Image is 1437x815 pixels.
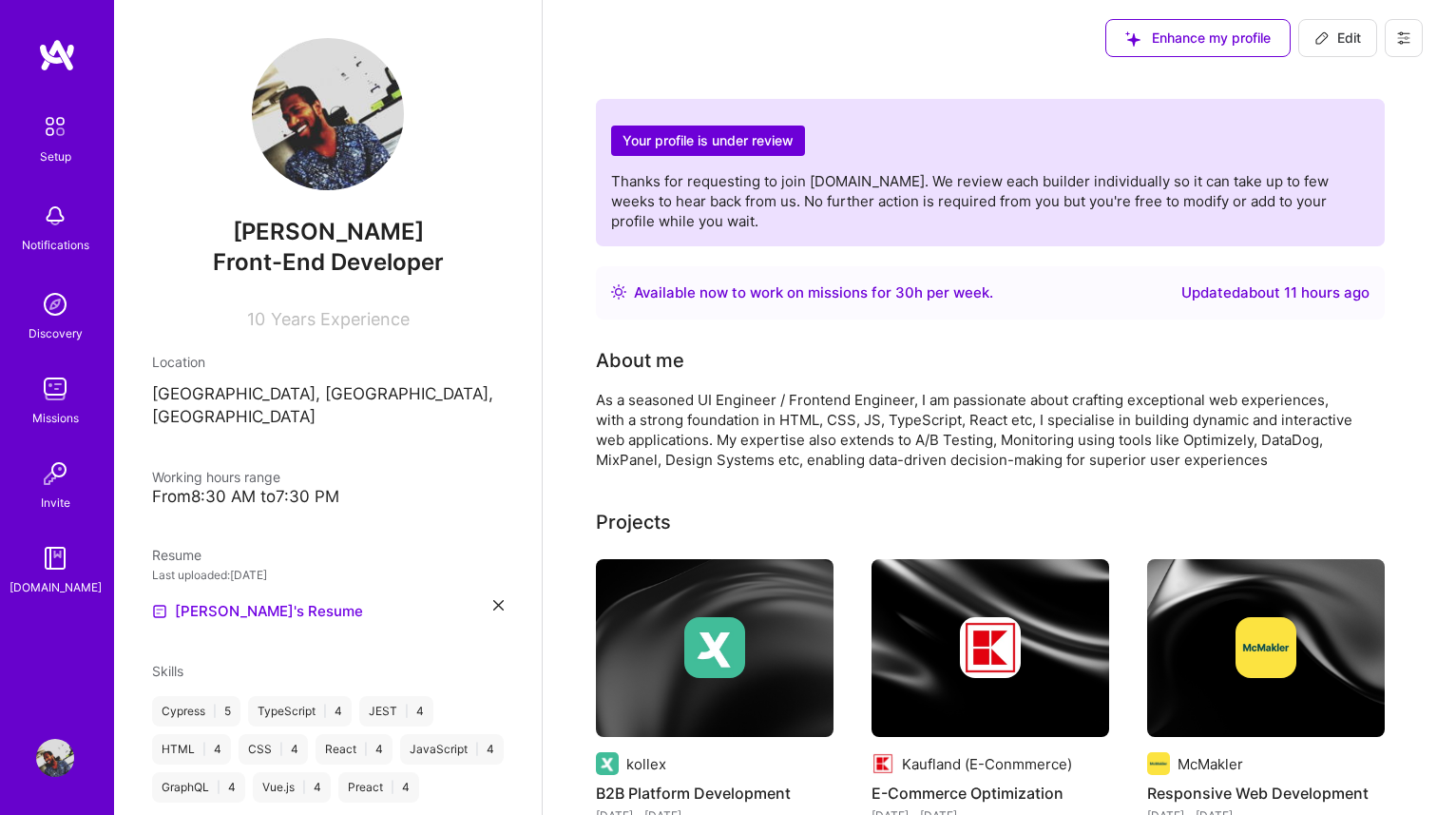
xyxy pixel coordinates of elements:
span: | [213,704,217,719]
span: | [217,780,220,795]
div: Cypress 5 [152,696,240,727]
div: About me [596,346,684,375]
div: JEST 4 [359,696,433,727]
div: Updated about 11 hours ago [1181,281,1370,304]
span: Thanks for requesting to join [DOMAIN_NAME]. We review each builder individually so it can take u... [611,172,1329,230]
h4: E-Commerce Optimization [872,781,1109,805]
div: Vue.js 4 [253,772,331,803]
div: Discovery [29,323,83,343]
img: Resume [152,604,167,619]
img: bell [36,197,74,235]
div: McMakler [1178,754,1243,774]
span: | [391,780,394,795]
a: User Avatar [31,739,79,777]
span: | [323,704,327,719]
span: | [202,742,206,757]
span: Years Experience [271,309,410,329]
img: cover [596,559,833,738]
div: Available now to work on missions for h per week . [634,281,993,304]
div: Setup [40,146,71,166]
div: Projects [596,508,671,536]
p: [GEOGRAPHIC_DATA], [GEOGRAPHIC_DATA], [GEOGRAPHIC_DATA] [152,383,504,429]
h4: B2B Platform Development [596,781,833,805]
div: Preact 4 [338,772,419,803]
img: teamwork [36,370,74,408]
div: TypeScript 4 [248,696,352,727]
i: icon Close [493,600,504,611]
span: Edit [1314,29,1361,48]
div: Kaufland (E-Conmmerce) [902,754,1072,774]
button: Edit [1298,19,1377,57]
img: User Avatar [252,38,404,190]
img: Company logo [872,752,894,775]
span: Working hours range [152,469,280,485]
img: setup [35,107,75,146]
div: React 4 [316,734,393,765]
h2: Your profile is under review [611,126,805,157]
img: Company logo [596,752,619,775]
span: | [405,704,409,719]
img: Availability [611,284,626,300]
span: | [364,742,368,757]
img: Company logo [1147,752,1170,775]
img: logo [38,38,76,72]
div: HTML 4 [152,734,231,765]
div: [DOMAIN_NAME] [10,577,102,597]
div: GraphQL 4 [152,772,245,803]
span: 10 [247,309,265,329]
div: Location [152,352,504,372]
div: Invite [41,493,70,513]
div: As a seasoned UI Engineer / Frontend Engineer, I am passionate about crafting exceptional web exp... [596,390,1356,470]
img: discovery [36,285,74,323]
span: Front-End Developer [213,248,444,276]
img: cover [872,559,1109,738]
img: Company logo [684,617,745,678]
div: Missions [32,408,79,428]
span: | [279,742,283,757]
span: | [475,742,479,757]
div: Notifications [22,235,89,255]
span: Skills [152,663,183,679]
img: cover [1147,559,1385,738]
div: CSS 4 [239,734,308,765]
span: Resume [152,547,201,563]
span: [PERSON_NAME] [152,218,504,246]
div: JavaScript 4 [400,734,504,765]
img: Company logo [1236,617,1296,678]
img: Company logo [960,617,1021,678]
h4: Responsive Web Development [1147,781,1385,805]
img: User Avatar [36,739,74,777]
a: [PERSON_NAME]'s Resume [152,600,363,623]
div: kollex [626,754,666,774]
span: 30 [895,283,914,301]
div: Last uploaded: [DATE] [152,565,504,585]
img: Invite [36,455,74,493]
span: | [302,780,306,795]
img: guide book [36,539,74,577]
div: From 8:30 AM to 7:30 PM [152,487,504,507]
